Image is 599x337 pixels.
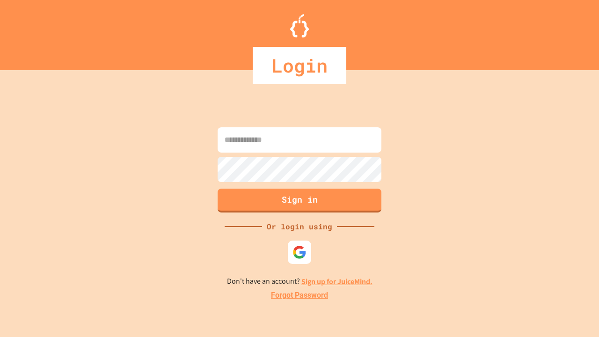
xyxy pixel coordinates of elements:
[227,276,373,287] p: Don't have an account?
[290,14,309,37] img: Logo.svg
[218,189,381,212] button: Sign in
[253,47,346,84] div: Login
[301,277,373,286] a: Sign up for JuiceMind.
[292,245,307,259] img: google-icon.svg
[271,290,328,301] a: Forgot Password
[262,221,337,232] div: Or login using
